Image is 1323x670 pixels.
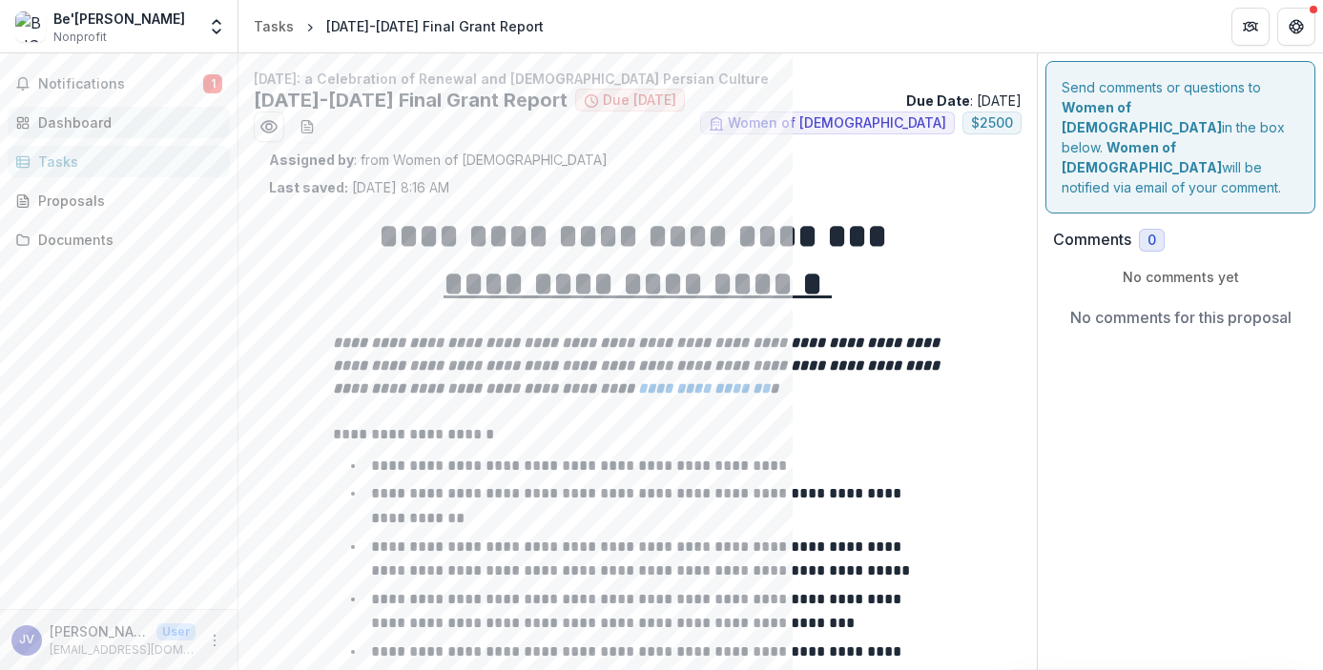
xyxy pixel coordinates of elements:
p: : from Women of [DEMOGRAPHIC_DATA] [269,150,1006,170]
button: download-word-button [292,112,322,142]
div: Tasks [38,152,215,172]
span: 0 [1147,233,1156,249]
nav: breadcrumb [246,12,551,40]
span: $ 2500 [971,115,1013,132]
p: No comments yet [1053,267,1308,287]
div: Documents [38,230,215,250]
strong: Women of [DEMOGRAPHIC_DATA] [1062,99,1222,135]
a: Tasks [8,146,230,177]
p: [EMAIL_ADDRESS][DOMAIN_NAME] [50,641,196,659]
p: User [156,623,196,640]
div: Send comments or questions to in the box below. will be notified via email of your comment. [1045,61,1315,213]
strong: Last saved: [269,179,348,195]
button: Partners [1231,8,1270,46]
p: [DATE] 8:16 AM [269,177,449,197]
h2: [DATE]-[DATE] Final Grant Report [254,89,568,112]
div: Julian Voloj [19,634,34,646]
div: Tasks [254,16,294,36]
div: Proposals [38,191,215,211]
strong: Assigned by [269,152,354,168]
a: Proposals [8,185,230,216]
a: Documents [8,224,230,255]
p: No comments for this proposal [1070,306,1292,329]
a: Tasks [246,12,301,40]
button: Get Help [1277,8,1315,46]
p: : [DATE] [906,91,1022,111]
span: Due [DATE] [603,92,676,109]
h2: Comments [1053,231,1131,249]
span: Notifications [38,76,203,92]
span: 1 [203,74,222,93]
div: Be'[PERSON_NAME] [53,9,185,29]
p: [DATE]: a Celebration of Renewal and [DEMOGRAPHIC_DATA] Persian Culture [254,69,1022,89]
strong: Women of [DEMOGRAPHIC_DATA] [1062,139,1222,175]
span: Women of [DEMOGRAPHIC_DATA] [728,115,946,132]
div: Dashboard [38,112,215,132]
strong: Due Date [906,92,970,109]
button: More [203,629,226,652]
span: Nonprofit [53,29,107,46]
button: Open entity switcher [203,8,230,46]
div: [DATE]-[DATE] Final Grant Report [326,16,544,36]
a: Dashboard [8,107,230,138]
button: Preview 31f04c8e-71e7-4181-b94f-cc026a09045a.pdf [254,112,284,142]
button: Notifications1 [8,69,230,99]
img: Be'Chol Lashon [15,11,46,42]
p: [PERSON_NAME] [50,621,149,641]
